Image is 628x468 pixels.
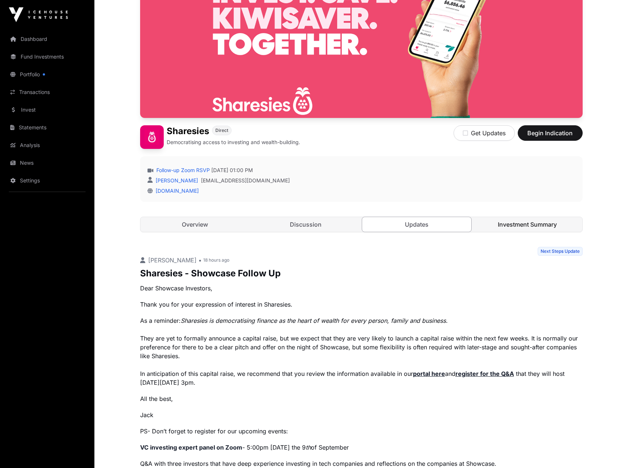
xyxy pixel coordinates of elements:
p: PS- Don’t forget to register for our upcoming events: [140,427,583,436]
h1: Sharesies [167,125,209,137]
a: [EMAIL_ADDRESS][DOMAIN_NAME] [201,177,290,184]
a: Settings [6,172,89,189]
img: Icehouse Ventures Logo [9,7,68,22]
em: th [306,444,311,451]
p: [PERSON_NAME] • [140,256,202,265]
a: register for the Q&A [455,370,514,377]
p: Democratising access to investing and wealth-building. [167,139,300,146]
a: News [6,155,89,171]
a: Updates [362,217,472,232]
nav: Tabs [140,217,582,232]
span: Begin Indication [527,129,573,137]
p: Sharesies - Showcase Follow Up [140,268,583,279]
a: Fund Investments [6,49,89,65]
a: Portfolio [6,66,89,83]
a: Analysis [6,137,89,153]
iframe: Chat Widget [591,433,628,468]
p: Thank you for your expression of interest in Sharesies. [140,300,583,309]
p: Q&A with three investors that have deep experience investing in tech companies and reflections on... [140,459,583,468]
a: [DOMAIN_NAME] [153,188,199,194]
p: As a reminder: They are yet to formally announce a capital raise, but we expect that they are ver... [140,316,583,387]
a: Dashboard [6,31,89,47]
strong: VC investing expert panel on Zoom [140,444,242,451]
p: Dear Showcase Investors, [140,284,583,293]
a: portal here [413,370,445,377]
em: Sharesies is democratising finance as the heart of wealth for every person, family and business. [181,317,448,324]
span: 18 hours ago [203,257,229,263]
a: Begin Indication [518,133,583,140]
a: Transactions [6,84,89,100]
a: Overview [140,217,250,232]
a: [PERSON_NAME] [154,177,198,184]
span: Next Steps Update [538,247,583,256]
button: Get Updates [454,125,515,141]
a: Discussion [251,217,361,232]
a: Invest [6,102,89,118]
p: - 5:00pm [DATE] the 9 of September [140,443,583,452]
a: Investment Summary [473,217,582,232]
a: Follow-up Zoom RSVP [155,167,210,174]
p: Jack [140,411,583,419]
span: Direct [215,128,228,133]
p: All the best, [140,394,583,403]
span: [DATE] 01:00 PM [211,167,253,174]
button: Begin Indication [518,125,583,141]
a: Statements [6,119,89,136]
img: Sharesies [140,125,164,149]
